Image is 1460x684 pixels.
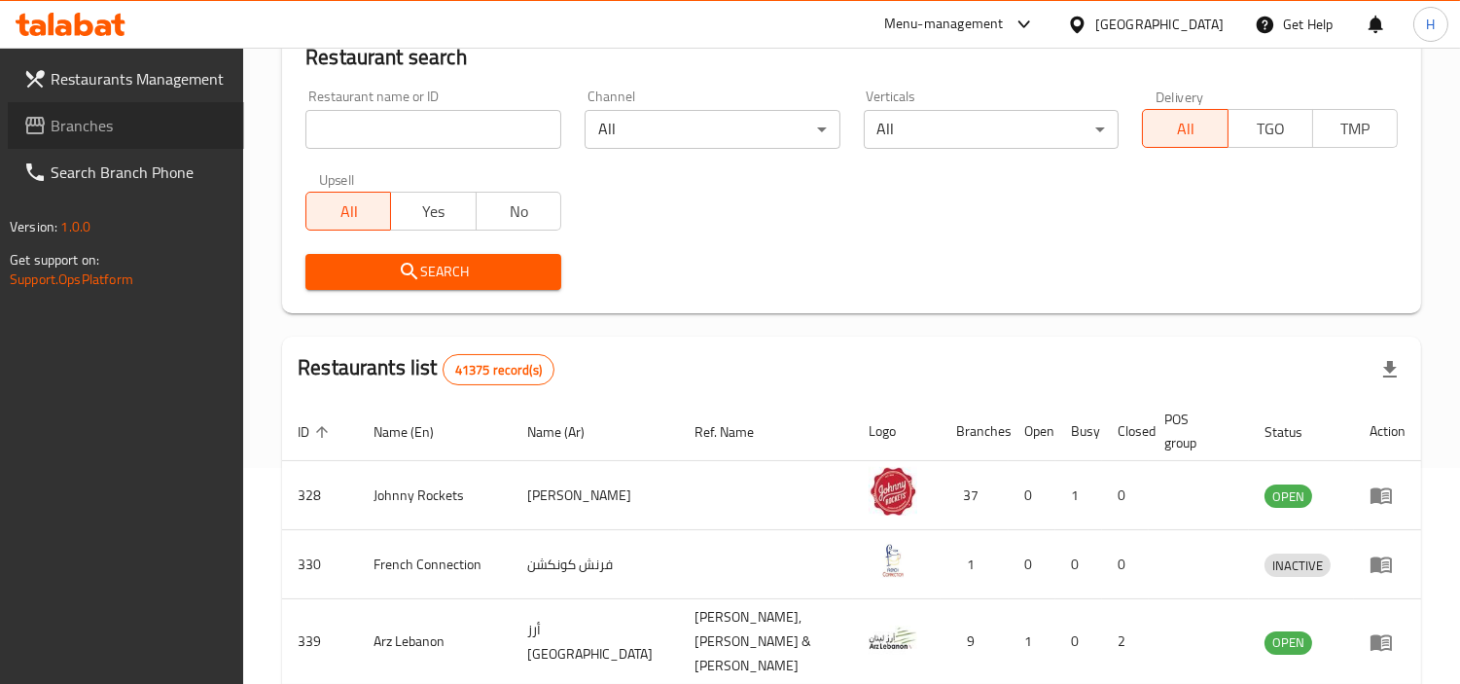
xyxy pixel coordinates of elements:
[282,461,358,530] td: 328
[305,110,561,149] input: Search for restaurant name or ID..
[1264,555,1331,577] span: INACTIVE
[60,214,90,239] span: 1.0.0
[298,420,335,444] span: ID
[10,267,133,292] a: Support.OpsPlatform
[305,254,561,290] button: Search
[1151,115,1220,143] span: All
[1312,109,1398,148] button: TMP
[694,420,779,444] span: Ref. Name
[1264,486,1312,508] span: OPEN
[1370,553,1406,576] div: Menu
[51,114,229,137] span: Branches
[1055,402,1102,461] th: Busy
[1142,109,1228,148] button: All
[513,461,679,530] td: [PERSON_NAME]
[282,530,358,599] td: 330
[374,420,459,444] span: Name (En)
[853,402,941,461] th: Logo
[358,461,512,530] td: Johnny Rockets
[1426,14,1435,35] span: H
[1370,630,1406,654] div: Menu
[869,614,917,663] img: Arz Lebanon
[1095,14,1224,35] div: [GEOGRAPHIC_DATA]
[305,43,1398,72] h2: Restaurant search
[1228,109,1313,148] button: TGO
[1354,402,1421,461] th: Action
[443,354,554,385] div: Total records count
[476,192,561,231] button: No
[513,530,679,599] td: فرنش كونكشن
[585,110,840,149] div: All
[10,214,57,239] span: Version:
[321,260,546,284] span: Search
[8,55,244,102] a: Restaurants Management
[1156,90,1204,103] label: Delivery
[1236,115,1305,143] span: TGO
[1321,115,1390,143] span: TMP
[10,247,99,272] span: Get support on:
[1102,402,1149,461] th: Closed
[1055,461,1102,530] td: 1
[1102,461,1149,530] td: 0
[1370,484,1406,507] div: Menu
[358,530,512,599] td: French Connection
[1264,631,1312,654] span: OPEN
[869,536,917,585] img: French Connection
[1264,631,1312,655] div: OPEN
[1367,346,1413,393] div: Export file
[528,420,611,444] span: Name (Ar)
[1264,554,1331,577] div: INACTIVE
[298,353,554,385] h2: Restaurants list
[941,402,1009,461] th: Branches
[1102,530,1149,599] td: 0
[390,192,476,231] button: Yes
[51,161,229,184] span: Search Branch Phone
[869,467,917,516] img: Johnny Rockets
[399,198,468,226] span: Yes
[884,13,1004,36] div: Menu-management
[1055,530,1102,599] td: 0
[444,361,553,379] span: 41375 record(s)
[319,172,355,186] label: Upsell
[1009,461,1055,530] td: 0
[51,67,229,90] span: Restaurants Management
[1009,530,1055,599] td: 0
[8,149,244,196] a: Search Branch Phone
[8,102,244,149] a: Branches
[1164,408,1226,454] span: POS group
[484,198,553,226] span: No
[305,192,391,231] button: All
[864,110,1120,149] div: All
[314,198,383,226] span: All
[941,530,1009,599] td: 1
[941,461,1009,530] td: 37
[1009,402,1055,461] th: Open
[1264,420,1328,444] span: Status
[1264,485,1312,508] div: OPEN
